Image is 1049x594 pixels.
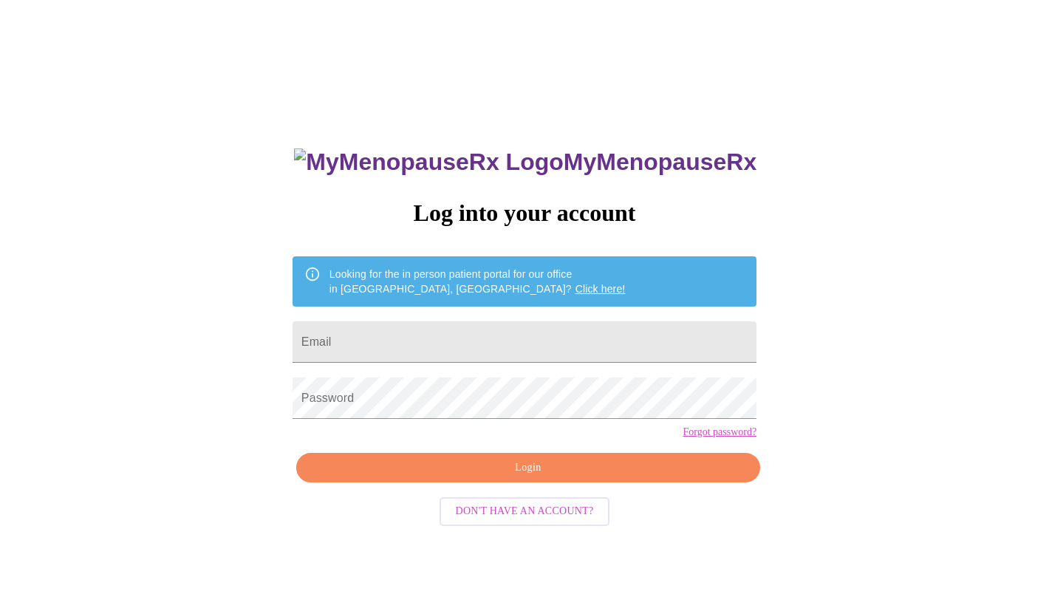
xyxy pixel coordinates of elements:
div: Looking for the in person patient portal for our office in [GEOGRAPHIC_DATA], [GEOGRAPHIC_DATA]? [329,261,626,302]
h3: MyMenopauseRx [294,148,756,176]
span: Don't have an account? [456,502,594,521]
button: Login [296,453,760,483]
span: Login [313,459,743,477]
h3: Log into your account [293,199,756,227]
button: Don't have an account? [440,497,610,526]
a: Don't have an account? [436,504,614,516]
img: MyMenopauseRx Logo [294,148,563,176]
a: Forgot password? [683,426,756,438]
a: Click here! [575,283,626,295]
